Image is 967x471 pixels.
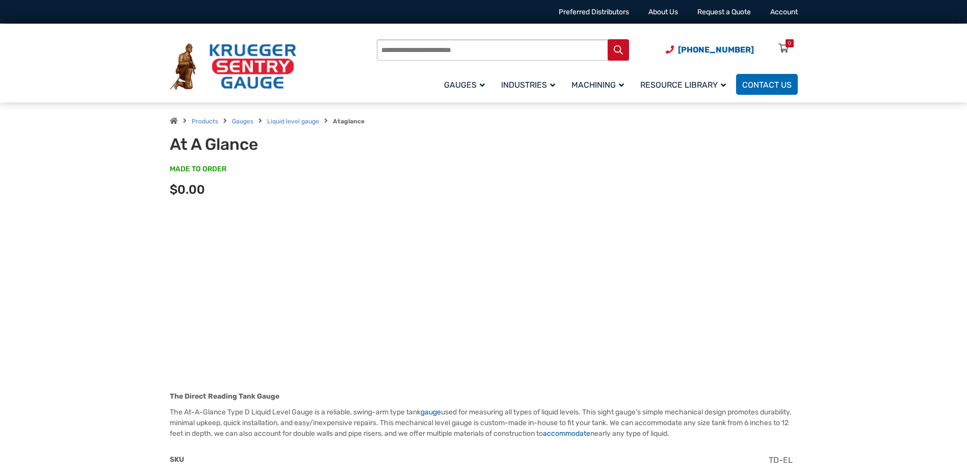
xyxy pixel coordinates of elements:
span: Resource Library [640,80,726,90]
span: Industries [501,80,555,90]
span: Gauges [444,80,485,90]
a: Gauges [232,118,253,125]
img: Krueger Sentry Gauge [170,43,296,90]
a: Account [770,8,798,16]
a: Machining [565,72,634,96]
strong: The Direct Reading Tank Gauge [170,392,279,401]
p: The At-A-Glance Type D Liquid Level Gauge is a reliable, swing-arm type tank used for measuring a... [170,407,798,439]
a: gauge [421,408,441,416]
h1: At A Glance [170,135,421,154]
a: Liquid level gauge [267,118,319,125]
a: Industries [495,72,565,96]
a: About Us [648,8,678,16]
span: [PHONE_NUMBER] [678,45,754,55]
a: Gauges [438,72,495,96]
span: SKU [170,455,184,464]
span: TD-EL [769,455,793,465]
span: MADE TO ORDER [170,164,226,174]
a: Preferred Distributors [559,8,629,16]
a: Resource Library [634,72,736,96]
div: 0 [788,39,791,47]
a: Phone Number (920) 434-8860 [666,43,754,56]
a: Products [192,118,218,125]
a: accommodate [543,429,590,438]
span: Machining [571,80,624,90]
span: Contact Us [742,80,792,90]
strong: Ataglance [333,118,364,125]
a: Contact Us [736,74,798,95]
span: $0.00 [170,182,205,197]
a: Request a Quote [697,8,751,16]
